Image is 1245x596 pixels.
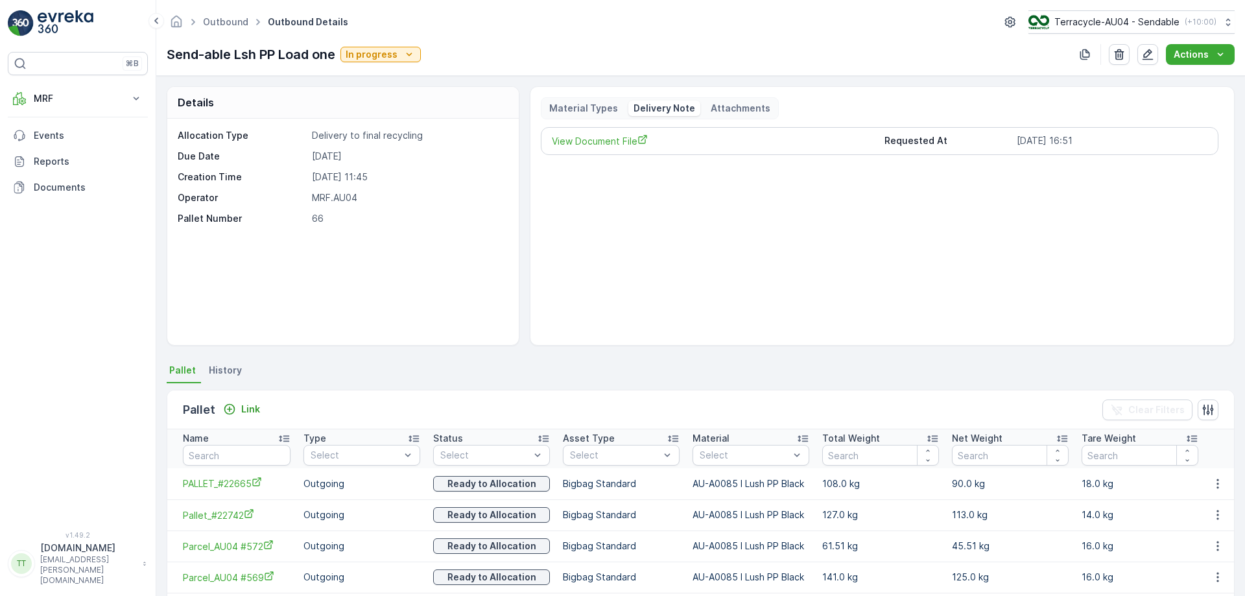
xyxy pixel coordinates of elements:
p: Reports [34,155,143,168]
p: Ready to Allocation [447,477,536,490]
p: Allocation Type [178,129,307,142]
td: AU-A0085 I Lush PP Black [686,530,816,562]
p: Operator [178,191,307,204]
p: Actions [1174,48,1209,61]
p: Documents [34,181,143,194]
button: Terracycle-AU04 - Sendable(+10:00) [1028,10,1235,34]
button: Link [218,401,265,417]
input: Search [1082,445,1198,466]
img: terracycle_logo.png [1028,15,1049,29]
td: 108.0 kg [816,468,945,499]
td: 18.0 kg [1075,468,1205,499]
td: 45.51 kg [945,530,1075,562]
td: Bigbag Standard [556,499,686,530]
input: Search [952,445,1069,466]
td: 16.0 kg [1075,530,1205,562]
p: Asset Type [563,432,615,445]
p: Events [34,129,143,142]
a: Parcel_AU04 #572 [183,540,290,553]
a: Homepage [169,19,184,30]
p: [DATE] [312,150,505,163]
p: Requested At [884,134,1012,148]
a: Parcel_AU04 #569 [183,571,290,584]
a: Outbound [203,16,248,27]
p: Net Weight [952,432,1002,445]
p: Delivery Note [634,102,695,115]
p: MRF [34,92,122,105]
p: [DATE] 11:45 [312,171,505,184]
p: Total Weight [822,432,880,445]
p: Tare Weight [1082,432,1136,445]
td: 127.0 kg [816,499,945,530]
a: Pallet_#22742 [183,508,290,522]
td: Outgoing [297,468,427,499]
p: [EMAIL_ADDRESS][PERSON_NAME][DOMAIN_NAME] [40,554,136,586]
td: Bigbag Standard [556,530,686,562]
p: Material [693,432,729,445]
button: Actions [1166,44,1235,65]
p: Creation Time [178,171,307,184]
p: Clear Filters [1128,403,1185,416]
td: AU-A0085 I Lush PP Black [686,468,816,499]
p: Terracycle-AU04 - Sendable [1054,16,1180,29]
p: Link [241,403,260,416]
p: In progress [346,48,397,61]
p: Select [311,449,400,462]
p: Name [183,432,209,445]
img: logo_light-DOdMpM7g.png [38,10,93,36]
td: 125.0 kg [945,562,1075,593]
p: Type [303,432,326,445]
button: TT[DOMAIN_NAME][EMAIL_ADDRESS][PERSON_NAME][DOMAIN_NAME] [8,542,148,586]
span: Outbound Details [265,16,351,29]
a: PALLET_#22665 [183,477,290,490]
p: Pallet Number [178,212,307,225]
button: Ready to Allocation [433,538,550,554]
p: Ready to Allocation [447,540,536,553]
td: AU-A0085 I Lush PP Black [686,562,816,593]
p: ⌘B [126,58,139,69]
p: [DATE] 16:51 [1017,134,1207,148]
td: Outgoing [297,530,427,562]
p: Ready to Allocation [447,571,536,584]
button: In progress [340,47,421,62]
td: 16.0 kg [1075,562,1205,593]
span: v 1.49.2 [8,531,148,539]
span: Pallet [169,364,196,377]
input: Search [183,445,290,466]
p: Pallet [183,401,215,419]
img: logo [8,10,34,36]
p: Due Date [178,150,307,163]
td: 113.0 kg [945,499,1075,530]
p: Attachments [711,102,770,115]
p: Select [700,449,789,462]
td: 14.0 kg [1075,499,1205,530]
button: Ready to Allocation [433,569,550,585]
p: 66 [312,212,505,225]
span: History [209,364,242,377]
a: Reports [8,149,148,174]
td: 141.0 kg [816,562,945,593]
p: Status [433,432,463,445]
td: Bigbag Standard [556,468,686,499]
input: Search [822,445,939,466]
a: View Document File [552,134,875,148]
div: TT [11,553,32,574]
td: AU-A0085 I Lush PP Black [686,499,816,530]
p: MRF.AU04 [312,191,505,204]
button: MRF [8,86,148,112]
p: Select [440,449,530,462]
p: Ready to Allocation [447,508,536,521]
p: Select [570,449,659,462]
button: Clear Filters [1102,399,1192,420]
p: [DOMAIN_NAME] [40,542,136,554]
p: Material Types [549,102,618,115]
td: Bigbag Standard [556,562,686,593]
td: Outgoing [297,499,427,530]
p: Details [178,95,214,110]
a: Events [8,123,148,149]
